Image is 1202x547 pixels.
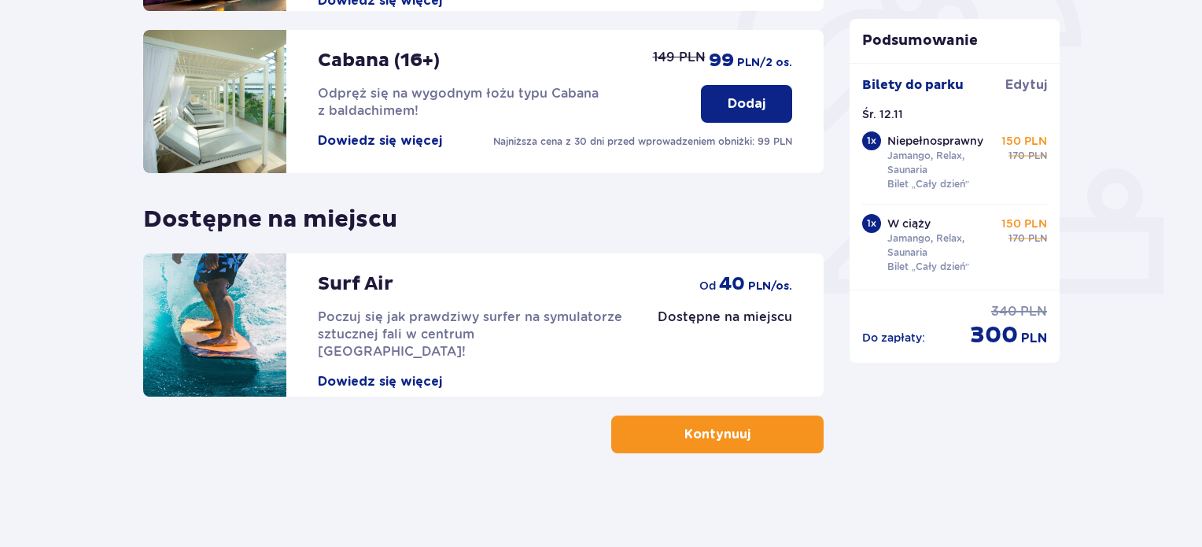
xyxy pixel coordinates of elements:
[1008,231,1025,246] span: 170
[970,320,1018,350] span: 300
[887,149,996,177] p: Jamango, Relax, Saunaria
[318,49,440,72] p: Cabana (16+)
[684,426,750,443] p: Kontynuuj
[318,272,393,296] p: Surf Air
[1008,149,1025,163] span: 170
[887,177,970,191] p: Bilet „Cały dzień”
[887,260,970,274] p: Bilet „Cały dzień”
[862,106,903,122] p: Śr. 12.11
[887,133,983,149] p: Niepełnosprawny
[719,272,745,296] span: 40
[748,279,792,294] span: PLN /os.
[318,132,442,150] button: Dowiedz się więcej
[862,214,881,233] div: 1 x
[143,192,397,235] p: Dostępne na miejscu
[318,309,622,359] span: Poczuj się jak prawdziwy surfer na symulatorze sztucznej fali w centrum [GEOGRAPHIC_DATA]!
[653,49,706,66] p: 149 PLN
[658,309,792,326] p: Dostępne na miejscu
[862,76,964,94] p: Bilety do parku
[1020,303,1047,320] span: PLN
[1001,133,1047,149] p: 150 PLN
[1001,216,1047,231] p: 150 PLN
[1028,231,1047,246] span: PLN
[991,303,1017,320] span: 340
[709,49,734,72] span: 99
[318,373,442,390] button: Dowiedz się więcej
[887,216,931,231] p: W ciąży
[143,253,286,397] img: attraction
[699,278,716,294] span: od
[318,86,599,118] span: Odpręż się na wygodnym łożu typu Cabana z baldachimem!
[850,31,1060,50] p: Podsumowanie
[1005,76,1047,94] span: Edytuj
[1028,149,1047,163] span: PLN
[862,330,925,346] p: Do zapłaty :
[728,95,765,113] p: Dodaj
[887,231,996,260] p: Jamango, Relax, Saunaria
[737,55,792,71] span: PLN /2 os.
[701,85,792,123] button: Dodaj
[611,416,824,453] button: Kontynuuj
[1021,330,1047,347] span: PLN
[862,131,881,150] div: 1 x
[493,135,792,149] p: Najniższa cena z 30 dni przed wprowadzeniem obniżki: 99 PLN
[143,30,286,173] img: attraction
